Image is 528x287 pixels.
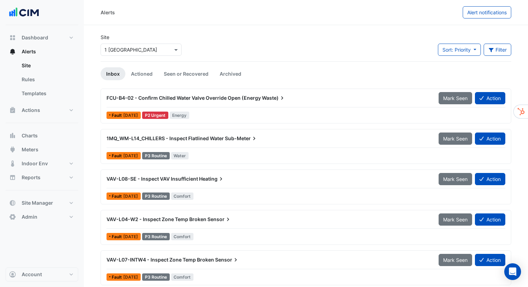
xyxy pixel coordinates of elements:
button: Mark Seen [439,213,472,226]
button: Account [6,267,78,281]
button: Actions [6,103,78,117]
span: Mon 04-Aug-2025 13:04 AEST [123,113,138,118]
span: Sensor [207,216,232,223]
div: Alerts [6,59,78,103]
button: Alert notifications [463,6,511,18]
div: Open Intercom Messenger [504,263,521,280]
span: Mon 22-Sep-2025 08:08 AEST [123,274,138,280]
span: Mark Seen [443,176,468,182]
span: Reports [22,174,41,181]
button: Action [475,92,505,104]
button: Action [475,133,505,145]
span: Waste) [262,95,286,101]
app-icon: Indoor Env [9,160,16,167]
app-icon: Reports [9,174,16,181]
span: VAV-L07-INTW4 - Inspect Zone Temp Broken [107,257,214,263]
span: 1MQ_WM-L14_CHILLERS - Inspect Flatlined Water [107,135,224,141]
span: Charts [22,132,38,139]
span: VAV-L04-W2 - Inspect Zone Temp Broken [107,216,206,222]
span: Energy [170,112,190,119]
span: Mark Seen [443,257,468,263]
span: VAV-L08-SE - Inspect VAV Insufficient [107,176,198,182]
app-icon: Charts [9,132,16,139]
span: Mon 22-Sep-2025 08:21 AEST [123,234,138,239]
span: Alert notifications [467,9,507,15]
span: Mark Seen [443,136,468,142]
span: Actions [22,107,40,114]
a: Actioned [125,67,158,80]
a: Inbox [101,67,125,80]
app-icon: Alerts [9,48,16,55]
img: Company Logo [8,6,40,20]
button: Sort: Priority [438,44,481,56]
span: Mark Seen [443,217,468,222]
span: Sub-Meter [225,135,258,142]
span: Heating [199,175,225,182]
span: Fault [112,113,123,118]
a: Archived [214,67,247,80]
span: Mark Seen [443,95,468,101]
div: Alerts [101,9,115,16]
span: Mon 22-Sep-2025 08:36 AEST [123,194,138,199]
span: Fault [112,235,123,239]
span: Water [171,152,189,159]
span: Mon 22-Sep-2025 13:19 AEST [123,153,138,158]
span: Fault [112,275,123,279]
div: P2 Urgent [142,112,168,119]
app-icon: Dashboard [9,34,16,41]
button: Mark Seen [439,92,472,104]
span: Alerts [22,48,36,55]
span: Sensor [215,256,239,263]
button: Site Manager [6,196,78,210]
app-icon: Actions [9,107,16,114]
span: Comfort [171,233,194,240]
span: Indoor Env [22,160,48,167]
button: Action [475,254,505,266]
span: Fault [112,154,123,158]
span: Site Manager [22,199,53,206]
app-icon: Admin [9,213,16,220]
button: Alerts [6,45,78,59]
app-icon: Site Manager [9,199,16,206]
span: Account [22,271,42,278]
app-icon: Meters [9,146,16,153]
div: P3 Routine [142,233,170,240]
button: Mark Seen [439,254,472,266]
div: P3 Routine [142,152,170,159]
span: Comfort [171,192,194,200]
span: Dashboard [22,34,48,41]
a: Templates [16,86,78,100]
button: Mark Seen [439,133,472,145]
a: Seen or Recovered [158,67,214,80]
button: Action [475,213,505,226]
button: Meters [6,143,78,157]
span: Fault [112,194,123,198]
button: Admin [6,210,78,224]
a: Site [16,59,78,73]
label: Site [101,33,109,41]
button: Mark Seen [439,173,472,185]
a: Rules [16,73,78,86]
span: Sort: Priority [442,47,471,53]
div: P3 Routine [142,273,170,281]
button: Indoor Env [6,157,78,171]
div: P3 Routine [142,192,170,200]
button: Action [475,173,505,185]
span: Admin [22,213,37,220]
span: FCU-B4-02 - Confirm Chilled Water Valve Override Open (Energy [107,95,261,101]
button: Filter [484,44,512,56]
button: Dashboard [6,31,78,45]
button: Reports [6,171,78,184]
span: Comfort [171,273,194,281]
button: Charts [6,129,78,143]
span: Meters [22,146,38,153]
